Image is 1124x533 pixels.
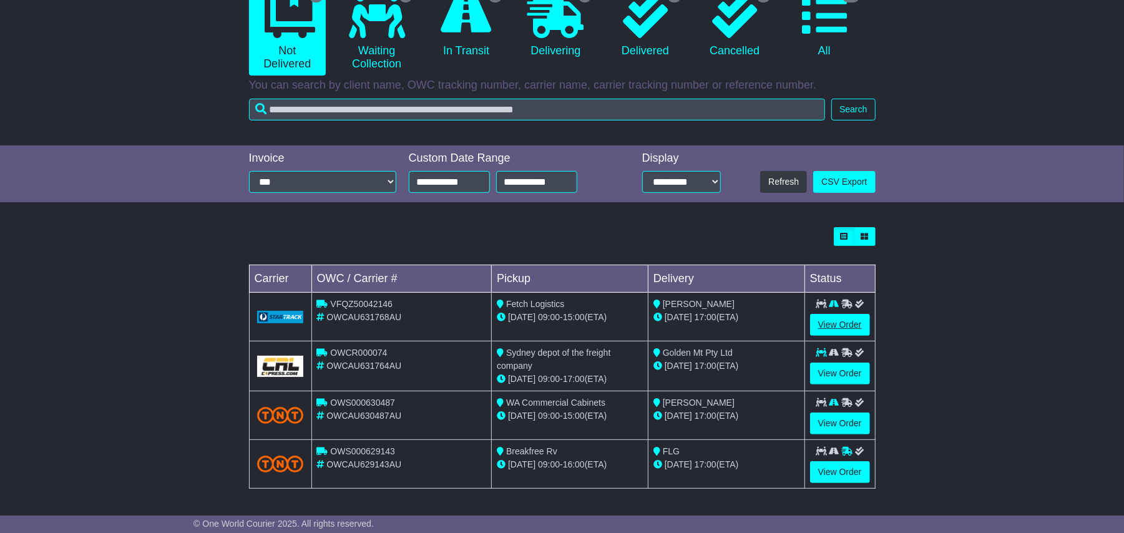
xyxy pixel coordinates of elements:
[810,314,870,336] a: View Order
[813,171,875,193] a: CSV Export
[508,312,535,322] span: [DATE]
[257,407,304,424] img: TNT_Domestic.png
[257,311,304,323] img: GetCarrierServiceLogo
[326,312,401,322] span: OWCAU631768AU
[249,152,396,165] div: Invoice
[695,361,716,371] span: 17:00
[538,411,560,421] span: 09:00
[653,311,799,324] div: (ETA)
[810,363,870,384] a: View Order
[508,411,535,421] span: [DATE]
[506,446,557,456] span: Breakfree Rv
[563,459,585,469] span: 16:00
[538,312,560,322] span: 09:00
[663,398,735,408] span: [PERSON_NAME]
[257,456,304,472] img: TNT_Domestic.png
[563,312,585,322] span: 15:00
[804,265,875,293] td: Status
[653,359,799,373] div: (ETA)
[563,374,585,384] span: 17:00
[810,413,870,434] a: View Order
[330,299,393,309] span: VFQZ50042146
[506,299,564,309] span: Fetch Logistics
[642,152,721,165] div: Display
[330,398,395,408] span: OWS000630487
[193,519,374,529] span: © One World Courier 2025. All rights reserved.
[326,361,401,371] span: OWCAU631764AU
[330,446,395,456] span: OWS000629143
[497,348,610,371] span: Sydney depot of the freight company
[497,458,643,471] div: - (ETA)
[538,374,560,384] span: 09:00
[653,458,799,471] div: (ETA)
[653,409,799,423] div: (ETA)
[409,152,609,165] div: Custom Date Range
[508,459,535,469] span: [DATE]
[663,446,680,456] span: FLG
[497,311,643,324] div: - (ETA)
[831,99,875,120] button: Search
[563,411,585,421] span: 15:00
[506,398,605,408] span: WA Commercial Cabinets
[492,265,648,293] td: Pickup
[648,265,804,293] td: Delivery
[249,79,876,92] p: You can search by client name, OWC tracking number, carrier name, carrier tracking number or refe...
[249,265,311,293] td: Carrier
[663,348,733,358] span: Golden Mt Pty Ltd
[663,299,735,309] span: [PERSON_NAME]
[665,312,692,322] span: [DATE]
[497,373,643,386] div: - (ETA)
[330,348,387,358] span: OWCR000074
[760,171,807,193] button: Refresh
[326,411,401,421] span: OWCAU630487AU
[695,312,716,322] span: 17:00
[810,461,870,483] a: View Order
[508,374,535,384] span: [DATE]
[665,411,692,421] span: [DATE]
[665,361,692,371] span: [DATE]
[665,459,692,469] span: [DATE]
[695,459,716,469] span: 17:00
[326,459,401,469] span: OWCAU629143AU
[538,459,560,469] span: 09:00
[311,265,492,293] td: OWC / Carrier #
[497,409,643,423] div: - (ETA)
[695,411,716,421] span: 17:00
[257,356,304,377] img: GetCarrierServiceLogo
